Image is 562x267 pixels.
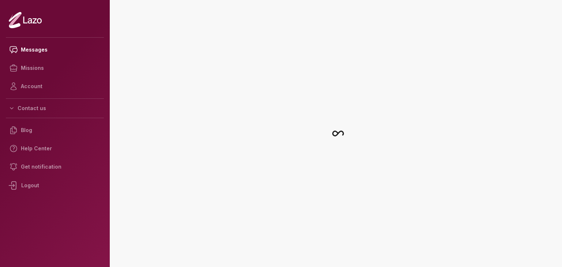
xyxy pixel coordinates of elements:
a: Get notification [6,158,104,176]
a: Messages [6,41,104,59]
a: Account [6,77,104,95]
div: Logout [6,176,104,195]
a: Help Center [6,139,104,158]
a: Missions [6,59,104,77]
a: Blog [6,121,104,139]
button: Contact us [6,102,104,115]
